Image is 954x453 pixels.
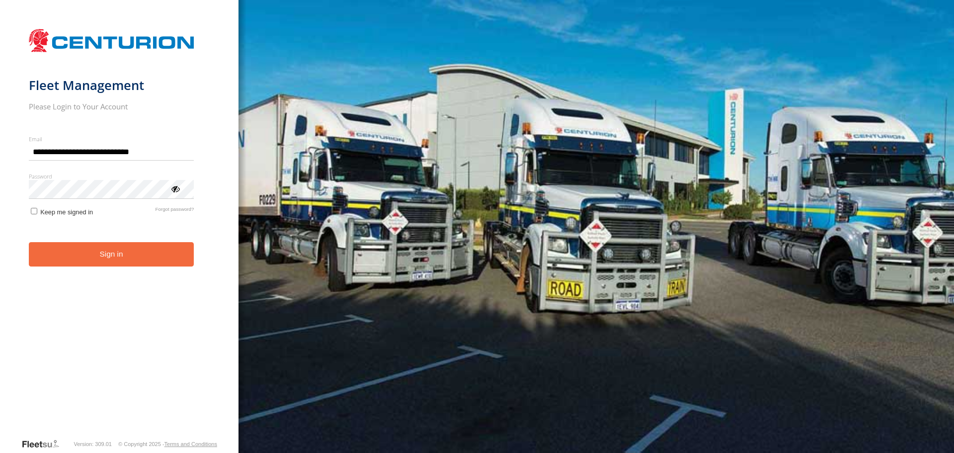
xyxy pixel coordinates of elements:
[29,28,194,53] img: Centurion Transport
[21,439,67,449] a: Visit our Website
[156,206,194,216] a: Forgot password?
[170,183,180,193] div: ViewPassword
[118,441,217,447] div: © Copyright 2025 -
[29,77,194,93] h1: Fleet Management
[29,173,194,180] label: Password
[29,135,194,143] label: Email
[74,441,112,447] div: Version: 309.01
[31,208,37,214] input: Keep me signed in
[29,101,194,111] h2: Please Login to Your Account
[29,242,194,267] button: Sign in
[40,208,93,216] span: Keep me signed in
[29,24,210,438] form: main
[164,441,217,447] a: Terms and Conditions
